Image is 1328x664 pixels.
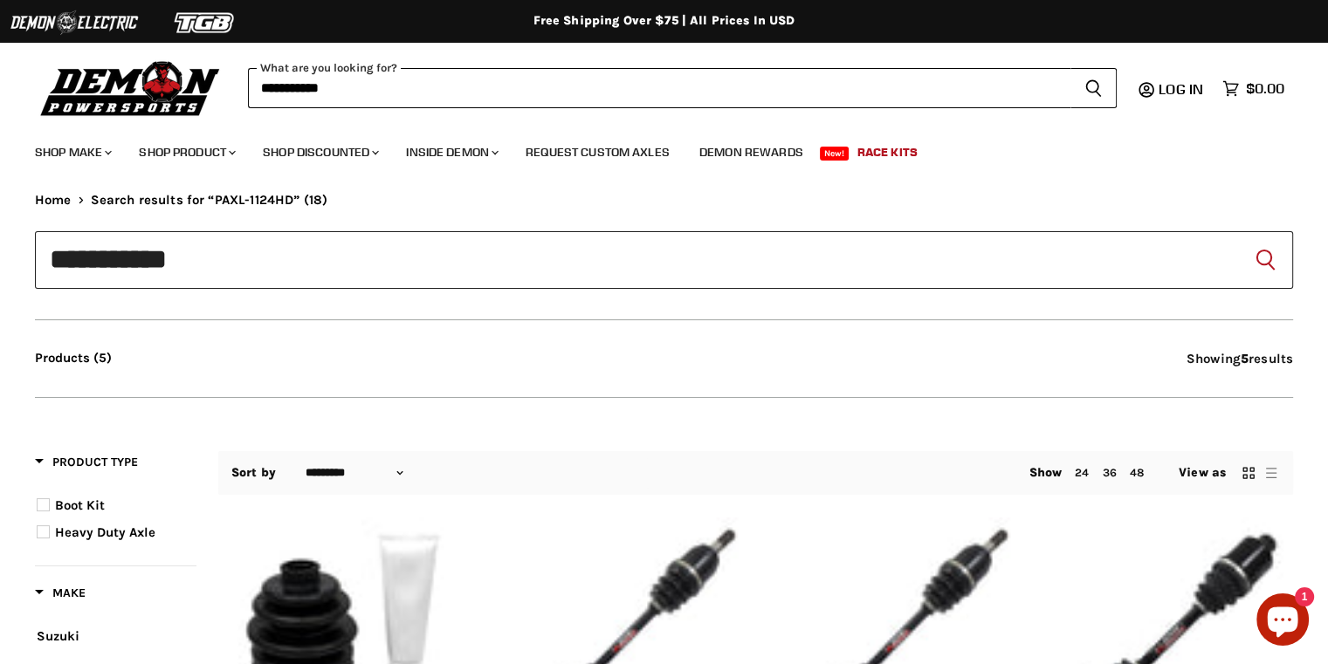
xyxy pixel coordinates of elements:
[1251,593,1314,650] inbox-online-store-chat: Shopify online store chat
[1130,466,1144,479] a: 48
[250,134,389,170] a: Shop Discounted
[35,193,72,208] a: Home
[513,134,683,170] a: Request Custom Axles
[35,231,1293,289] form: Product
[248,68,1117,108] form: Product
[35,57,226,119] img: Demon Powersports
[248,68,1070,108] input: Search
[35,585,86,606] button: Filter by Make
[37,628,79,644] span: Suzuki
[1263,464,1280,482] button: list view
[9,6,140,39] img: Demon Electric Logo 2
[1187,351,1293,366] span: Showing results
[1029,465,1063,480] span: Show
[55,524,155,540] span: Heavy Duty Axle
[1159,80,1203,98] span: Log in
[35,455,138,469] span: Product Type
[35,351,112,366] button: Products (5)
[91,193,328,208] span: Search results for “PAXL-1124HD” (18)
[686,134,816,170] a: Demon Rewards
[22,134,122,170] a: Shop Make
[231,466,276,480] label: Sort by
[1246,80,1284,97] span: $0.00
[1251,246,1279,274] button: Search
[844,134,931,170] a: Race Kits
[140,6,271,39] img: TGB Logo 2
[1241,351,1249,366] strong: 5
[35,193,1293,208] nav: Breadcrumbs
[55,497,105,513] span: Boot Kit
[1179,466,1226,480] span: View as
[1214,76,1293,101] a: $0.00
[1075,466,1089,479] a: 24
[22,127,1280,170] ul: Main menu
[35,585,86,600] span: Make
[1151,81,1214,97] a: Log in
[35,231,1293,289] input: Search
[1070,68,1117,108] button: Search
[1102,466,1116,479] a: 36
[126,134,246,170] a: Shop Product
[35,454,138,476] button: Filter by Product Type
[820,147,850,161] span: New!
[1240,464,1257,482] button: grid view
[393,134,509,170] a: Inside Demon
